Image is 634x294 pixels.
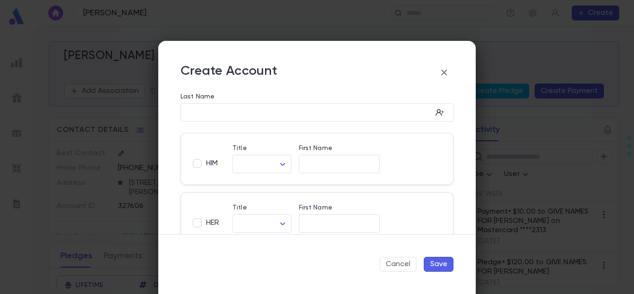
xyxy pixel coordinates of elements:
[181,93,214,100] label: Last Name
[299,204,332,211] label: First Name
[206,159,218,168] span: HIM
[206,218,219,228] span: HER
[233,215,291,233] div: ​
[380,257,416,272] button: Cancel
[424,257,453,272] button: Save
[299,144,332,152] label: First Name
[233,204,247,211] label: Title
[233,155,291,173] div: ​
[181,63,277,82] p: Create Account
[233,144,247,152] label: Title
